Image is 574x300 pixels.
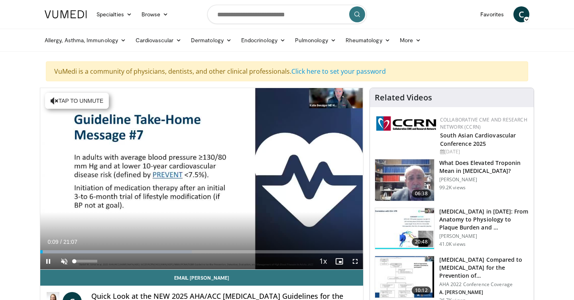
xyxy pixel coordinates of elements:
p: AHA 2022 Conference Coverage [439,281,529,288]
a: Favorites [476,6,509,22]
img: a04ee3ba-8487-4636-b0fb-5e8d268f3737.png.150x105_q85_autocrop_double_scale_upscale_version-0.2.png [376,116,436,131]
a: C [513,6,529,22]
h4: Related Videos [375,93,432,102]
video-js: Video Player [40,88,363,270]
div: VuMedi is a community of physicians, dentists, and other clinical professionals. [46,61,528,81]
a: Email [PERSON_NAME] [40,270,363,286]
span: 21:07 [63,239,77,245]
button: Enable picture-in-picture mode [331,253,347,269]
a: More [395,32,426,48]
button: Playback Rate [315,253,331,269]
img: 823da73b-7a00-425d-bb7f-45c8b03b10c3.150x105_q85_crop-smart_upscale.jpg [375,208,434,249]
div: Volume Level [74,260,97,263]
input: Search topics, interventions [207,5,367,24]
a: Dermatology [186,32,236,48]
span: 10:12 [412,286,431,294]
a: Pulmonology [290,32,341,48]
a: 06:38 What Does Elevated Troponin Mean in [MEDICAL_DATA]? [PERSON_NAME] 99.2K views [375,159,529,201]
a: Endocrinology [236,32,290,48]
img: VuMedi Logo [45,10,87,18]
a: Rheumatology [341,32,395,48]
h3: What Does Elevated Troponin Mean in [MEDICAL_DATA]? [439,159,529,175]
button: Tap to unmute [45,93,109,109]
div: [DATE] [440,148,527,155]
h3: [MEDICAL_DATA] Compared to [MEDICAL_DATA] for the Prevention of… [439,256,529,280]
a: Allergy, Asthma, Immunology [40,32,131,48]
a: Specialties [92,6,137,22]
p: 41.0K views [439,241,466,247]
h3: [MEDICAL_DATA] in [DATE]: From Anatomy to Physiology to Plaque Burden and … [439,208,529,231]
img: 98daf78a-1d22-4ebe-927e-10afe95ffd94.150x105_q85_crop-smart_upscale.jpg [375,159,434,201]
button: Fullscreen [347,253,363,269]
a: Cardiovascular [131,32,186,48]
p: [PERSON_NAME] [439,176,529,183]
img: 7c0f9b53-1609-4588-8498-7cac8464d722.150x105_q85_crop-smart_upscale.jpg [375,256,434,298]
button: Unmute [56,253,72,269]
a: Collaborative CME and Research Network (CCRN) [440,116,527,130]
div: Progress Bar [40,250,363,253]
p: [PERSON_NAME] [439,233,529,239]
p: A. [PERSON_NAME] [439,289,529,296]
a: Browse [137,6,173,22]
a: 20:48 [MEDICAL_DATA] in [DATE]: From Anatomy to Physiology to Plaque Burden and … [PERSON_NAME] 4... [375,208,529,250]
span: / [60,239,62,245]
span: 0:09 [47,239,58,245]
button: Pause [40,253,56,269]
a: South Asian Cardiovascular Conference 2025 [440,131,516,147]
span: 20:48 [412,238,431,246]
span: 06:38 [412,190,431,198]
p: 99.2K views [439,184,466,191]
a: Click here to set your password [291,67,386,76]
